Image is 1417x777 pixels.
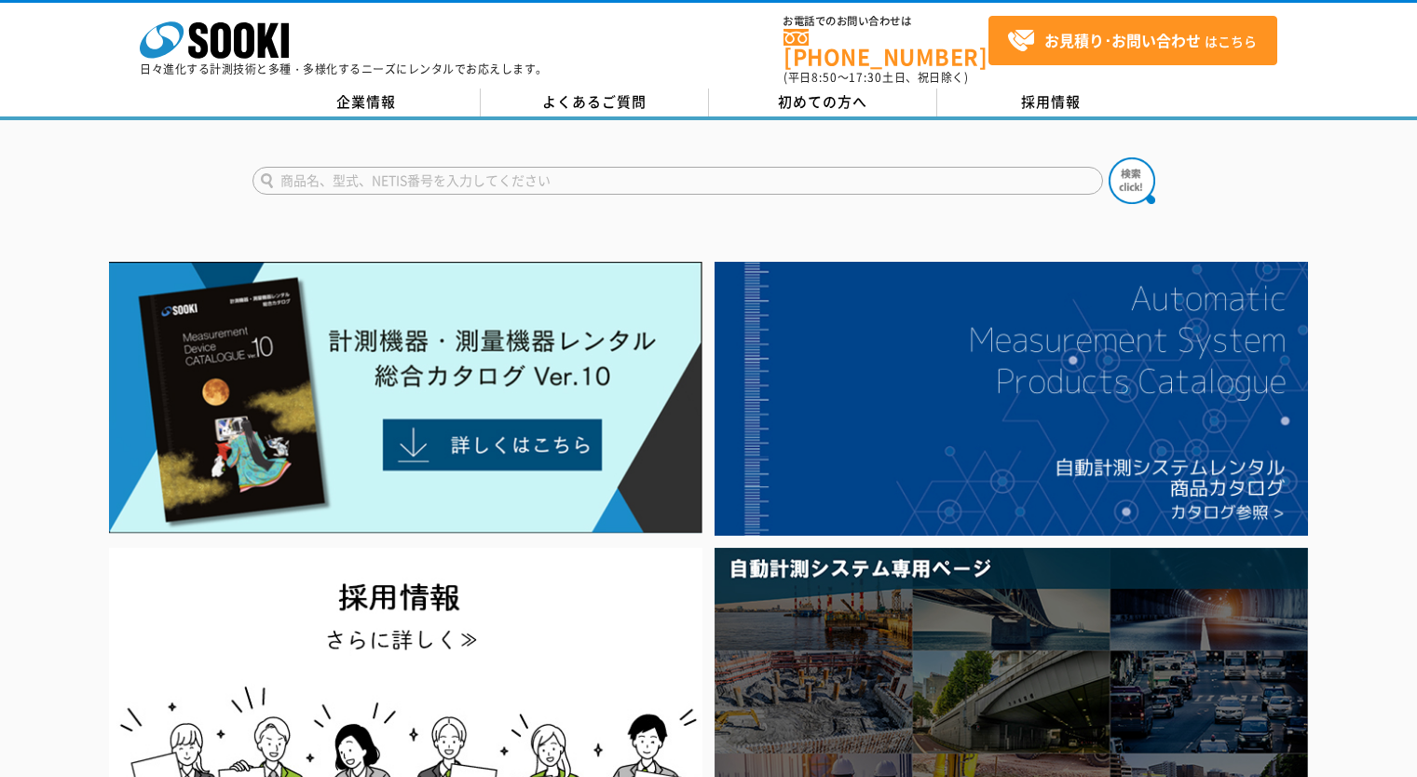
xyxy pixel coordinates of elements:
span: 17:30 [849,69,882,86]
img: 自動計測システムカタログ [715,262,1308,536]
a: お見積り･お問い合わせはこちら [988,16,1277,65]
span: お電話でのお問い合わせは [783,16,988,27]
img: btn_search.png [1109,157,1155,204]
a: 採用情報 [937,89,1165,116]
img: Catalog Ver10 [109,262,702,534]
a: [PHONE_NUMBER] [783,29,988,67]
a: 企業情報 [252,89,481,116]
span: はこちら [1007,27,1257,55]
span: 8:50 [811,69,838,86]
a: よくあるご質問 [481,89,709,116]
span: (平日 ～ 土日、祝日除く) [783,69,968,86]
input: 商品名、型式、NETIS番号を入力してください [252,167,1103,195]
strong: お見積り･お問い合わせ [1044,29,1201,51]
span: 初めての方へ [778,91,867,112]
p: 日々進化する計測技術と多種・多様化するニーズにレンタルでお応えします。 [140,63,548,75]
a: 初めての方へ [709,89,937,116]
